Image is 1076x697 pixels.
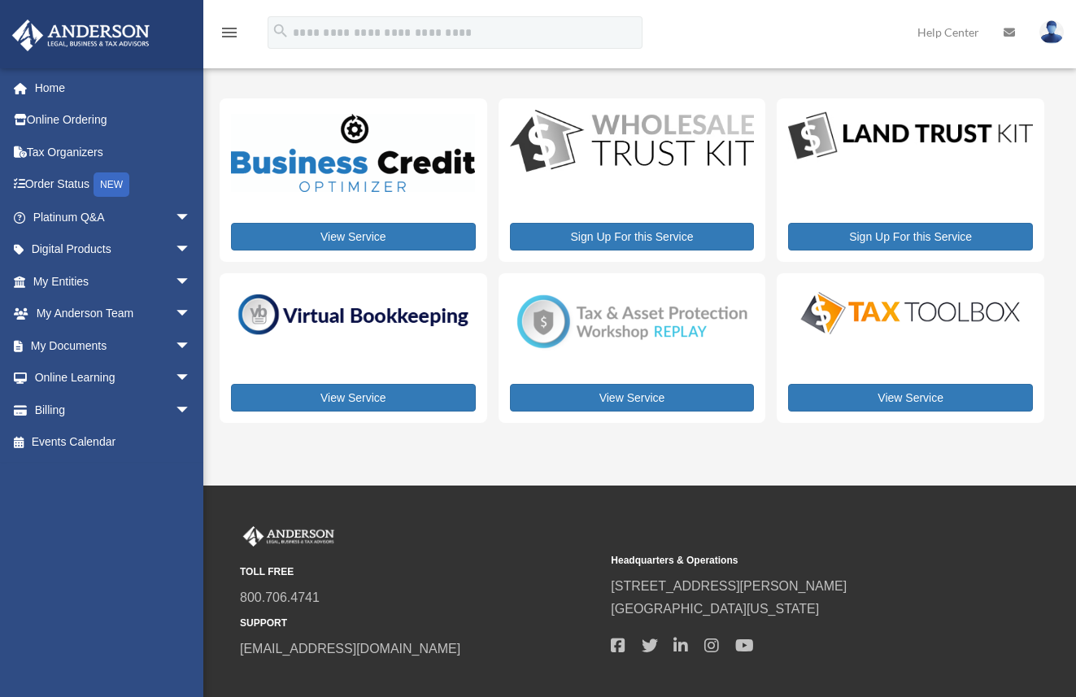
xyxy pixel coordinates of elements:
a: View Service [231,384,476,412]
a: Online Learningarrow_drop_down [11,362,216,394]
a: menu [220,28,239,42]
a: View Service [510,384,755,412]
a: [GEOGRAPHIC_DATA][US_STATE] [611,602,819,616]
img: User Pic [1039,20,1064,44]
a: Online Ordering [11,104,216,137]
span: arrow_drop_down [175,233,207,267]
a: Events Calendar [11,426,216,459]
img: Anderson Advisors Platinum Portal [240,526,338,547]
small: SUPPORT [240,615,599,632]
i: search [272,22,290,40]
small: TOLL FREE [240,564,599,581]
img: WS-Trust-Kit-lgo-1.jpg [510,110,755,174]
a: View Service [231,223,476,250]
img: Anderson Advisors Platinum Portal [7,20,155,51]
a: Sign Up For this Service [510,223,755,250]
i: menu [220,23,239,42]
a: Order StatusNEW [11,168,216,202]
div: NEW [94,172,129,197]
img: LandTrust_lgo-1.jpg [788,110,1033,163]
a: Digital Productsarrow_drop_down [11,233,207,266]
a: [EMAIL_ADDRESS][DOMAIN_NAME] [240,642,460,656]
a: [STREET_ADDRESS][PERSON_NAME] [611,579,847,593]
a: My Anderson Teamarrow_drop_down [11,298,216,330]
a: Home [11,72,216,104]
a: Platinum Q&Aarrow_drop_down [11,201,216,233]
span: arrow_drop_down [175,265,207,298]
span: arrow_drop_down [175,329,207,363]
a: My Documentsarrow_drop_down [11,329,216,362]
a: My Entitiesarrow_drop_down [11,265,216,298]
span: arrow_drop_down [175,298,207,331]
span: arrow_drop_down [175,394,207,427]
a: 800.706.4741 [240,590,320,604]
a: Tax Organizers [11,136,216,168]
span: arrow_drop_down [175,201,207,234]
a: Sign Up For this Service [788,223,1033,250]
a: Billingarrow_drop_down [11,394,216,426]
small: Headquarters & Operations [611,552,970,569]
span: arrow_drop_down [175,362,207,395]
a: View Service [788,384,1033,412]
